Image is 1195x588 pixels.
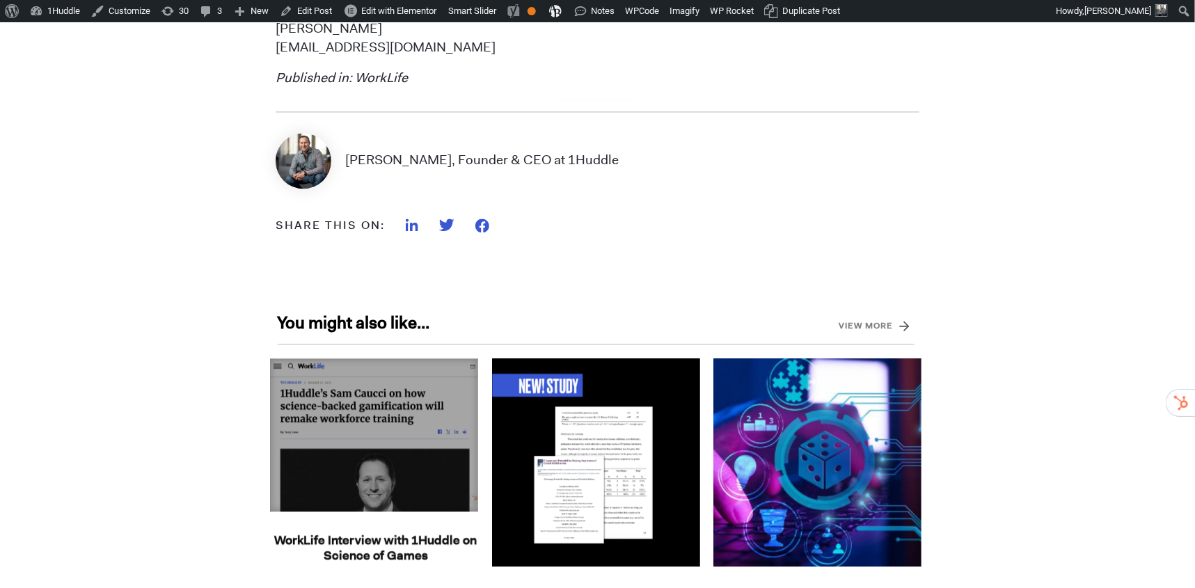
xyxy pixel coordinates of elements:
[1084,6,1151,16] span: [PERSON_NAME]
[406,218,418,231] img: Linkedin
[270,358,481,574] div: 1 / 30
[270,521,481,573] a: WorkLife Interview with 1Huddle on Science of Games
[276,1,919,57] p: [PERSON_NAME] [EMAIL_ADDRESS][DOMAIN_NAME]
[276,69,408,86] em: Published in: WorkLife
[713,358,924,569] a: Future-Proofing Your Workforce: How Gamification Can Help
[361,6,436,16] span: Edit with Elementor
[492,358,703,569] a: 1Huddle Game Boosts Human Trafficking Awareness Among College Students
[475,218,489,232] img: Facebook
[276,217,385,234] div: Share this on:
[278,312,915,344] span: You might also like...
[345,151,619,170] p: [PERSON_NAME], Founder & CEO at 1Huddle
[528,7,536,15] div: OK
[270,358,481,514] a: WorkLife Interview with 1Huddle on Science of Games
[439,218,454,231] img: Twitter
[1155,4,1168,17] img: Avatar photo
[839,315,894,337] a: View more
